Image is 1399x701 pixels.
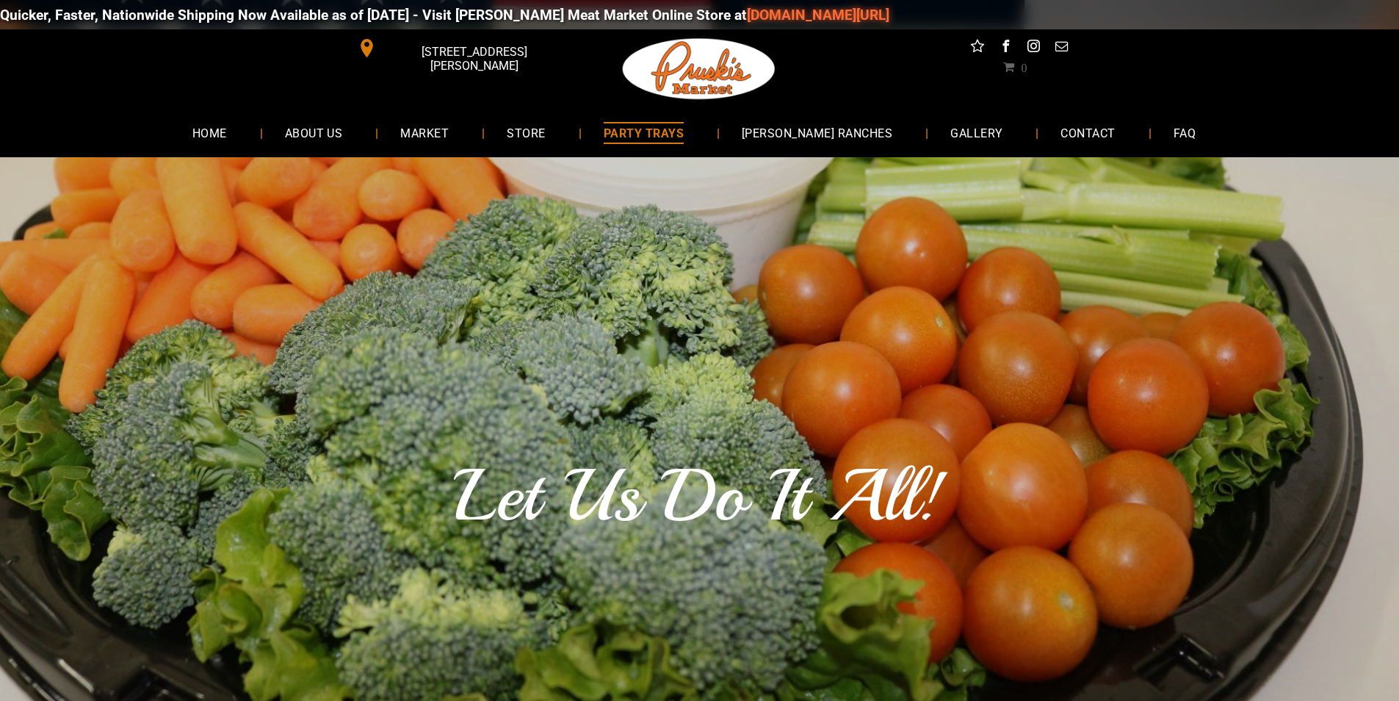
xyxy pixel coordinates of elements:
a: instagram [1024,37,1043,60]
a: PARTY TRAYS [582,113,706,152]
span: [STREET_ADDRESS][PERSON_NAME] [379,37,568,80]
a: HOME [170,113,249,152]
a: [PERSON_NAME] RANCHES [720,113,914,152]
a: email [1052,37,1071,60]
a: GALLERY [928,113,1024,152]
a: Social network [968,37,987,60]
a: [STREET_ADDRESS][PERSON_NAME] [347,37,572,60]
a: CONTACT [1038,113,1137,152]
a: ABOUT US [263,113,365,152]
a: facebook [996,37,1015,60]
a: [DOMAIN_NAME][URL] [1058,7,1200,24]
div: Quicker, Faster, Nationwide Shipping Now Available as of [DATE] - Visit [PERSON_NAME] Meat Market... [311,7,1200,24]
span: 0 [1021,61,1027,73]
a: STORE [485,113,567,152]
img: Pruski-s+Market+HQ+Logo2-1920w.png [620,29,778,109]
a: FAQ [1152,113,1218,152]
a: MARKET [378,113,471,152]
font: Let Us Do It All! [455,450,944,542]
